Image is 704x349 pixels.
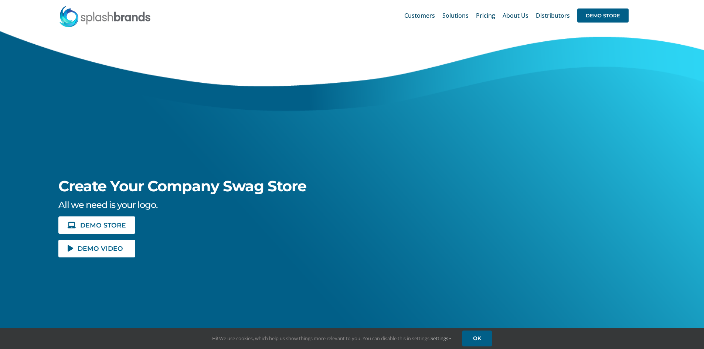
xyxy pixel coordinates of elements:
img: SplashBrands.com Logo [59,5,151,27]
a: OK [462,331,492,346]
span: Customers [404,13,435,18]
span: Create Your Company Swag Store [58,177,306,195]
a: DEMO STORE [58,216,135,234]
span: Hi! We use cookies, which help us show things more relevant to you. You can disable this in setti... [212,335,451,342]
span: Pricing [476,13,495,18]
a: Distributors [536,4,570,27]
span: About Us [503,13,528,18]
span: DEMO STORE [80,222,126,228]
span: Distributors [536,13,570,18]
span: All we need is your logo. [58,199,157,210]
a: Customers [404,4,435,27]
a: DEMO STORE [577,4,629,27]
a: Pricing [476,4,495,27]
span: Solutions [442,13,469,18]
span: DEMO STORE [577,8,629,23]
a: Settings [431,335,451,342]
nav: Main Menu [404,4,629,27]
span: DEMO VIDEO [78,245,123,252]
